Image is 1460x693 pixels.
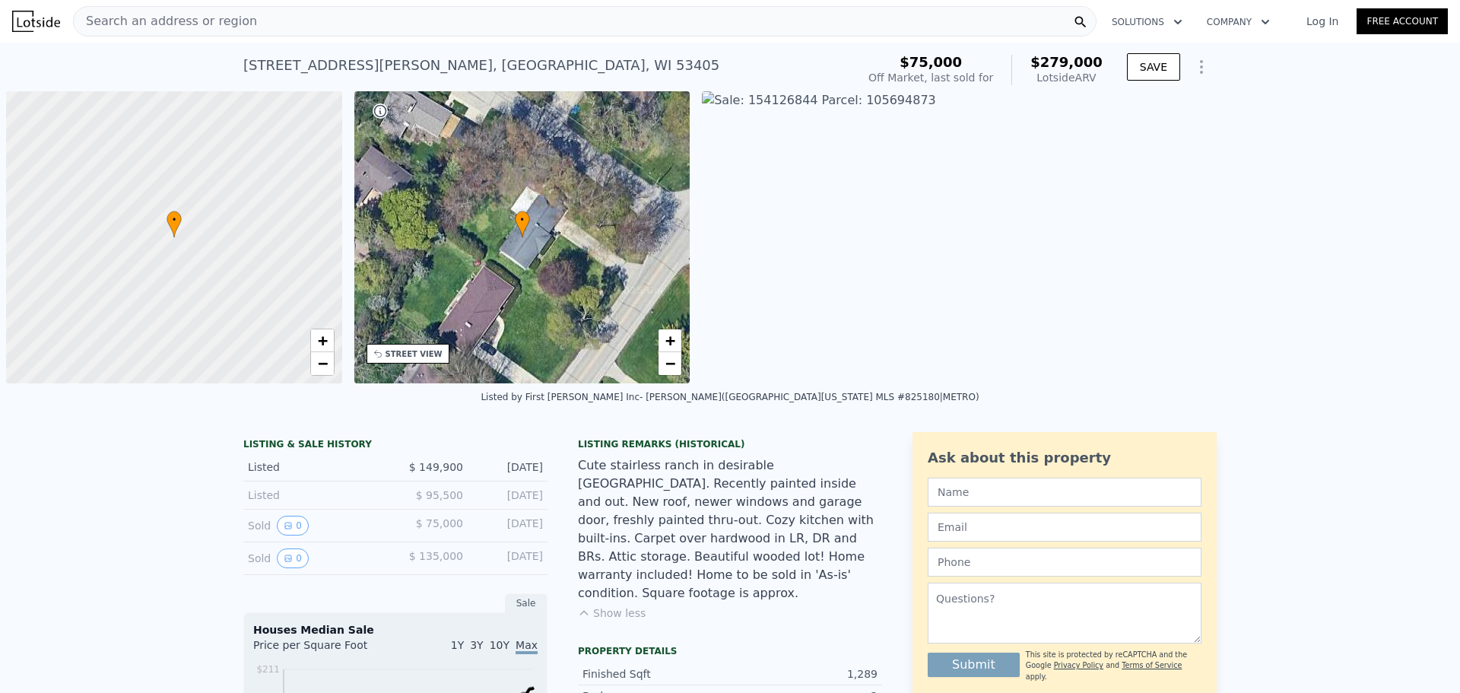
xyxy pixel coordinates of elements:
[1288,14,1357,29] a: Log In
[578,456,882,602] div: Cute stairless ranch in desirable [GEOGRAPHIC_DATA]. Recently painted inside and out. New roof, n...
[1054,661,1103,669] a: Privacy Policy
[253,622,538,637] div: Houses Median Sale
[515,213,530,227] span: •
[1122,661,1182,669] a: Terms of Service
[505,593,547,613] div: Sale
[317,331,327,350] span: +
[665,354,675,373] span: −
[516,639,538,654] span: Max
[730,666,878,682] div: 1,289
[578,438,882,450] div: Listing Remarks (Historical)
[475,459,543,475] div: [DATE]
[928,548,1201,577] input: Phone
[578,645,882,657] div: Property details
[659,329,681,352] a: Zoom in
[900,54,962,70] span: $75,000
[416,489,463,501] span: $ 95,500
[167,213,182,227] span: •
[665,331,675,350] span: +
[1195,8,1282,36] button: Company
[248,548,383,568] div: Sold
[248,516,383,536] div: Sold
[248,488,383,503] div: Listed
[475,516,543,536] div: [DATE]
[515,211,530,237] div: •
[277,516,309,536] button: View historical data
[409,550,463,562] span: $ 135,000
[1186,52,1217,82] button: Show Options
[416,517,463,529] span: $ 75,000
[1357,8,1448,34] a: Free Account
[243,55,719,76] div: [STREET_ADDRESS][PERSON_NAME] , [GEOGRAPHIC_DATA] , WI 53405
[311,329,334,352] a: Zoom in
[74,12,257,30] span: Search an address or region
[490,639,509,651] span: 10Y
[248,459,383,475] div: Listed
[582,666,730,682] div: Finished Sqft
[470,639,483,651] span: 3Y
[868,70,993,85] div: Off Market, last sold for
[253,637,395,662] div: Price per Square Foot
[12,11,60,32] img: Lotside
[928,447,1201,469] div: Ask about this property
[1030,54,1103,70] span: $279,000
[317,354,327,373] span: −
[1026,650,1201,682] div: This site is protected by reCAPTCHA and the Google and apply.
[928,513,1201,542] input: Email
[475,488,543,503] div: [DATE]
[659,352,681,375] a: Zoom out
[386,348,443,360] div: STREET VIEW
[243,438,547,453] div: LISTING & SALE HISTORY
[928,478,1201,507] input: Name
[1127,53,1180,81] button: SAVE
[1030,70,1103,85] div: Lotside ARV
[475,548,543,568] div: [DATE]
[311,352,334,375] a: Zoom out
[256,664,280,675] tspan: $211
[578,606,646,621] button: Show less
[481,392,979,402] div: Listed by First [PERSON_NAME] Inc- [PERSON_NAME] ([GEOGRAPHIC_DATA][US_STATE] MLS #825180|METRO)
[277,548,309,568] button: View historical data
[409,461,463,473] span: $ 149,900
[928,653,1020,677] button: Submit
[167,211,182,237] div: •
[451,639,464,651] span: 1Y
[1100,8,1195,36] button: Solutions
